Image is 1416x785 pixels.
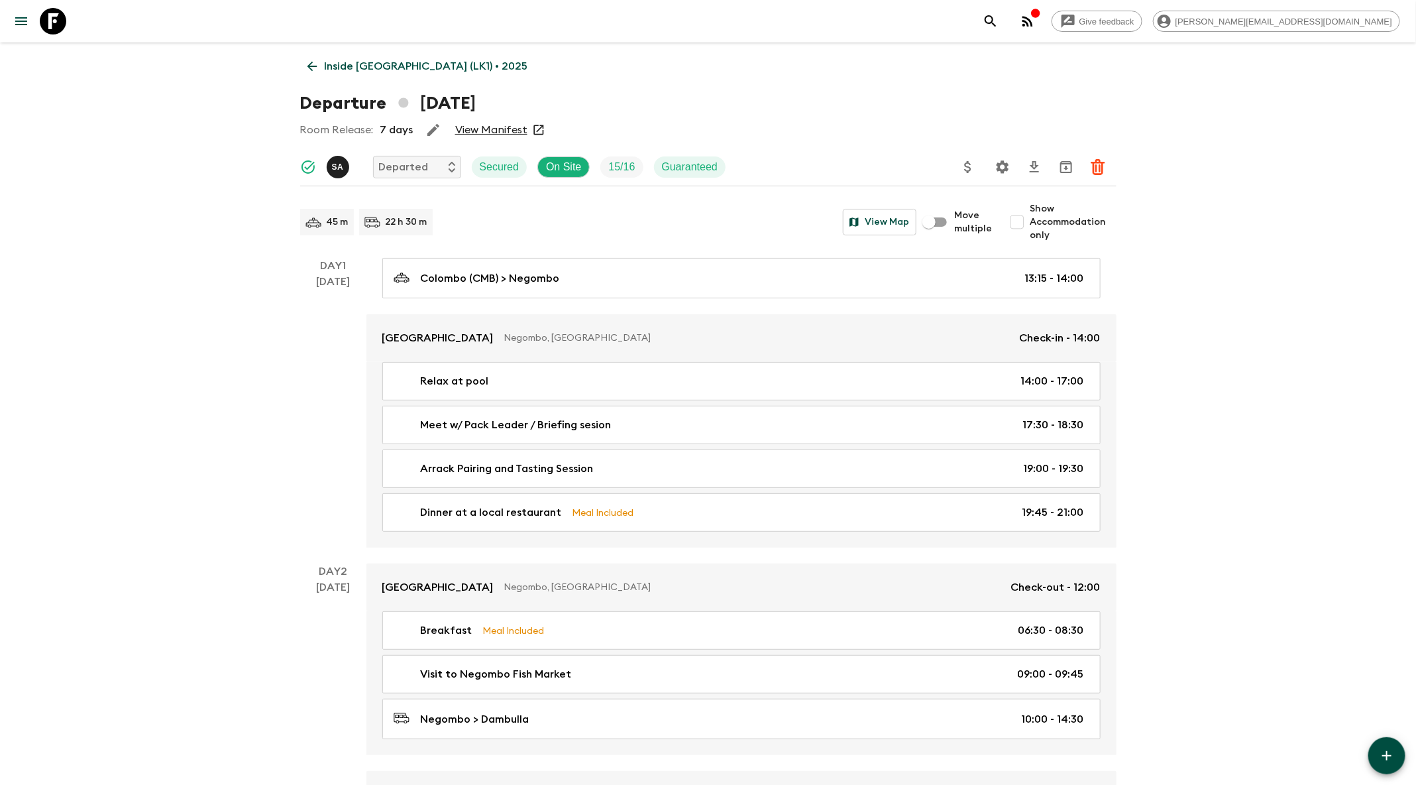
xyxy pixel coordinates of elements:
[382,493,1101,532] a: Dinner at a local restaurantMeal Included19:45 - 21:00
[382,655,1101,694] a: Visit to Negombo Fish Market09:00 - 09:45
[300,159,316,175] svg: Synced Successfully
[421,417,612,433] p: Meet w/ Pack Leader / Briefing sesion
[421,711,529,727] p: Negombo > Dambulla
[989,154,1016,180] button: Settings
[382,362,1101,400] a: Relax at pool14:00 - 17:00
[421,373,489,389] p: Relax at pool
[1168,17,1399,27] span: [PERSON_NAME][EMAIL_ADDRESS][DOMAIN_NAME]
[1053,154,1079,180] button: Archive (Completed, Cancelled or Unsynced Departures only)
[1011,579,1101,595] p: Check-out - 12:00
[366,314,1116,362] a: [GEOGRAPHIC_DATA]Negombo, [GEOGRAPHIC_DATA]Check-in - 14:00
[955,209,993,235] span: Move multiple
[421,666,572,682] p: Visit to Negombo Fish Market
[1022,505,1084,520] p: 19:45 - 21:00
[382,330,494,346] p: [GEOGRAPHIC_DATA]
[537,156,590,178] div: On Site
[662,159,718,175] p: Guaranteed
[1018,623,1084,638] p: 06:30 - 08:30
[1021,373,1084,389] p: 14:00 - 17:00
[327,215,349,229] p: 45 m
[421,623,472,638] p: Breakfast
[546,159,581,175] p: On Site
[300,90,476,117] h1: Departure [DATE]
[421,505,562,520] p: Dinner at a local restaurant
[316,274,350,548] div: [DATE]
[504,581,1001,594] p: Negombo, [GEOGRAPHIC_DATA]
[325,58,528,74] p: Inside [GEOGRAPHIC_DATA] (LK1) • 2025
[977,8,1004,34] button: search adventures
[504,332,1009,345] p: Negombo, [GEOGRAPHIC_DATA]
[1024,461,1084,477] p: 19:00 - 19:30
[1030,202,1116,242] span: Show Accommodation only
[382,258,1101,298] a: Colombo (CMB) > Negombo13:15 - 14:00
[1072,17,1142,27] span: Give feedback
[382,699,1101,739] a: Negombo > Dambulla10:00 - 14:30
[483,623,545,638] p: Meal Included
[608,159,635,175] p: 15 / 16
[300,53,535,80] a: Inside [GEOGRAPHIC_DATA] (LK1) • 2025
[572,505,634,520] p: Meal Included
[382,579,494,595] p: [GEOGRAPHIC_DATA]
[8,8,34,34] button: menu
[1020,330,1101,346] p: Check-in - 14:00
[382,450,1101,488] a: Arrack Pairing and Tasting Session19:00 - 19:30
[379,159,429,175] p: Departed
[480,159,519,175] p: Secured
[421,271,560,286] p: Colombo (CMB) > Negombo
[421,461,594,477] p: Arrack Pairing and Tasting Session
[455,123,527,137] a: View Manifest
[1023,417,1084,433] p: 17:30 - 18:30
[1022,711,1084,727] p: 10:00 - 14:30
[1052,11,1142,32] a: Give feedback
[382,406,1101,444] a: Meet w/ Pack Leader / Briefing sesion17:30 - 18:30
[472,156,527,178] div: Secured
[1085,154,1111,180] button: Delete
[955,154,981,180] button: Update Price, Early Bird Discount and Costs
[300,122,374,138] p: Room Release:
[1153,11,1400,32] div: [PERSON_NAME][EMAIL_ADDRESS][DOMAIN_NAME]
[1018,666,1084,682] p: 09:00 - 09:45
[1025,271,1084,286] p: 13:15 - 14:00
[843,209,916,235] button: View Map
[386,215,427,229] p: 22 h 30 m
[380,122,413,138] p: 7 days
[327,160,352,170] span: Suren Abeykoon
[382,611,1101,650] a: BreakfastMeal Included06:30 - 08:30
[366,564,1116,611] a: [GEOGRAPHIC_DATA]Negombo, [GEOGRAPHIC_DATA]Check-out - 12:00
[300,564,366,579] p: Day 2
[300,258,366,274] p: Day 1
[600,156,643,178] div: Trip Fill
[1021,154,1048,180] button: Download CSV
